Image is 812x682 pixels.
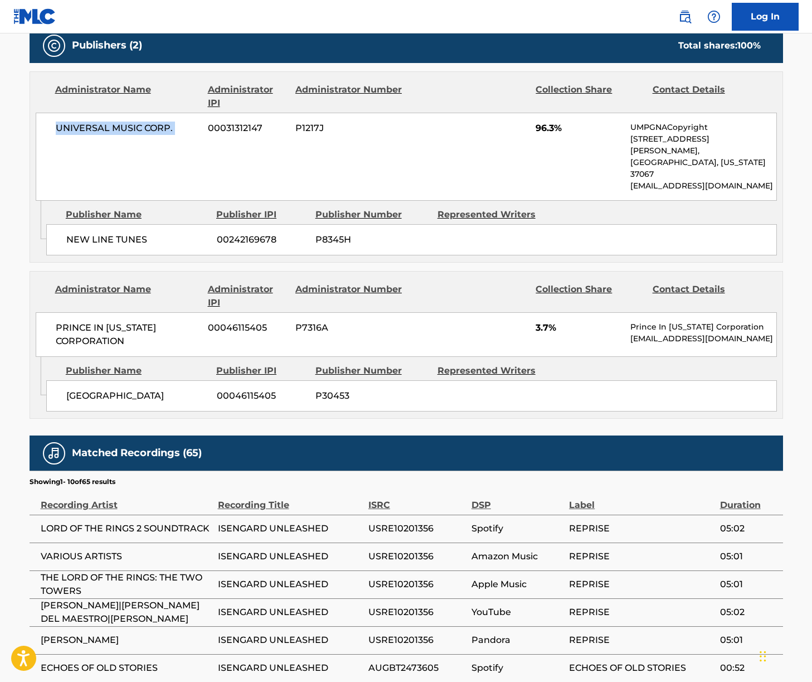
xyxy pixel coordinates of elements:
span: 00:52 [720,661,777,675]
span: 00031312147 [208,122,287,135]
div: Help [703,6,725,28]
div: Represented Writers [437,364,551,378]
span: THE LORD OF THE RINGS: THE TWO TOWERS [41,571,212,598]
span: ISENGARD UNLEASHED [218,578,363,591]
h5: Matched Recordings (65) [72,447,202,459]
p: [EMAIL_ADDRESS][DOMAIN_NAME] [630,333,776,345]
div: Administrator Number [295,283,403,309]
span: P30453 [315,389,429,403]
img: help [707,10,721,23]
span: P8345H [315,233,429,246]
span: VARIOUS ARTISTS [41,550,212,563]
span: 05:01 [720,550,777,563]
span: REPRISE [569,578,714,591]
span: 100 % [737,40,761,51]
span: [PERSON_NAME] [41,633,212,647]
a: Public Search [674,6,696,28]
span: REPRISE [569,606,714,619]
span: ISENGARD UNLEASHED [218,522,363,535]
span: REPRISE [569,522,714,535]
span: USRE10201356 [368,578,466,591]
span: YouTube [471,606,563,619]
div: Contact Details [653,83,761,110]
span: 00242169678 [217,233,307,246]
div: Publisher IPI [216,364,307,378]
span: USRE10201356 [368,522,466,535]
span: ISENGARD UNLEASHED [218,633,363,647]
span: [GEOGRAPHIC_DATA] [66,389,208,403]
span: REPRISE [569,633,714,647]
div: Total shares: [678,39,761,52]
div: Publisher Name [66,364,208,378]
div: Administrator IPI [208,83,287,110]
span: ECHOES OF OLD STORIES [41,661,212,675]
span: 00046115405 [217,389,307,403]
p: UMPGNACopyright [630,122,776,133]
div: Collection Share [536,283,644,309]
p: [GEOGRAPHIC_DATA], [US_STATE] 37067 [630,157,776,180]
div: Drag [760,640,766,673]
div: Represented Writers [437,208,551,221]
div: Contact Details [653,283,761,309]
div: Administrator Name [55,283,200,309]
p: [EMAIL_ADDRESS][DOMAIN_NAME] [630,180,776,192]
div: Administrator Name [55,83,200,110]
div: DSP [471,487,563,512]
span: ISENGARD UNLEASHED [218,661,363,675]
span: REPRISE [569,550,714,563]
a: Log In [732,3,799,31]
img: Matched Recordings [47,447,61,460]
span: USRE10201356 [368,633,466,647]
span: 05:02 [720,522,777,535]
span: ISENGARD UNLEASHED [218,550,363,563]
span: 3.7% [536,321,622,335]
img: search [678,10,692,23]
div: Administrator IPI [208,283,287,309]
p: Prince In [US_STATE] Corporation [630,321,776,333]
span: 05:02 [720,606,777,619]
div: Publisher Name [66,208,208,221]
div: Collection Share [536,83,644,110]
span: 05:01 [720,633,777,647]
div: Publisher IPI [216,208,307,221]
p: [STREET_ADDRESS][PERSON_NAME], [630,133,776,157]
span: NEW LINE TUNES [66,233,208,246]
div: ISRC [368,487,466,512]
img: MLC Logo [13,8,56,25]
span: 96.3% [536,122,622,135]
span: USRE10201356 [368,606,466,619]
div: Administrator Number [295,83,403,110]
div: Recording Artist [41,487,212,512]
div: Label [569,487,714,512]
iframe: Chat Widget [756,628,812,682]
img: Publishers [47,39,61,52]
span: [PERSON_NAME]|[PERSON_NAME] DEL MAESTRO|[PERSON_NAME] [41,599,212,626]
span: UNIVERSAL MUSIC CORP. [56,122,200,135]
span: 05:01 [720,578,777,591]
span: AUGBT2473605 [368,661,466,675]
span: ISENGARD UNLEASHED [218,606,363,619]
span: P7316A [295,321,403,335]
div: Duration [720,487,777,512]
span: LORD OF THE RINGS 2 SOUNDTRACK [41,522,212,535]
div: Publisher Number [315,364,429,378]
span: 00046115405 [208,321,287,335]
span: Apple Music [471,578,563,591]
span: Spotify [471,522,563,535]
span: USRE10201356 [368,550,466,563]
span: Pandora [471,633,563,647]
span: PRINCE IN [US_STATE] CORPORATION [56,321,200,348]
span: Amazon Music [471,550,563,563]
div: Recording Title [218,487,363,512]
h5: Publishers (2) [72,39,142,52]
span: P1217J [295,122,403,135]
p: Showing 1 - 10 of 65 results [30,477,115,487]
div: Publisher Number [315,208,429,221]
span: ECHOES OF OLD STORIES [569,661,714,675]
span: Spotify [471,661,563,675]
